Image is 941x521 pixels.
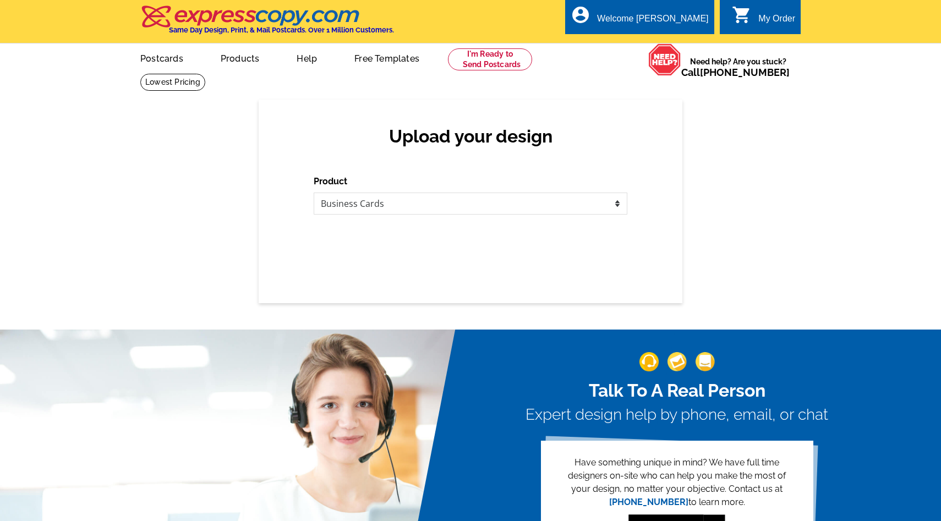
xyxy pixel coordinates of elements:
h3: Expert design help by phone, email, or chat [526,405,828,424]
a: shopping_cart My Order [732,12,795,26]
label: Product [314,175,347,188]
div: Welcome [PERSON_NAME] [597,14,708,29]
a: Products [203,45,277,70]
i: account_circle [571,5,590,25]
img: support-img-3_1.png [696,352,715,371]
a: [PHONE_NUMBER] [700,67,790,78]
a: Same Day Design, Print, & Mail Postcards. Over 1 Million Customers. [140,13,394,34]
a: [PHONE_NUMBER] [609,497,688,507]
div: My Order [758,14,795,29]
a: Free Templates [337,45,437,70]
img: help [648,43,681,76]
a: Postcards [123,45,201,70]
span: Call [681,67,790,78]
i: shopping_cart [732,5,752,25]
a: Help [279,45,335,70]
img: support-img-2.png [668,352,687,371]
span: Need help? Are you stuck? [681,56,795,78]
p: Have something unique in mind? We have full time designers on-site who can help you make the most... [559,456,796,509]
h4: Same Day Design, Print, & Mail Postcards. Over 1 Million Customers. [169,26,394,34]
h2: Talk To A Real Person [526,380,828,401]
h2: Upload your design [325,126,616,147]
img: support-img-1.png [639,352,659,371]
